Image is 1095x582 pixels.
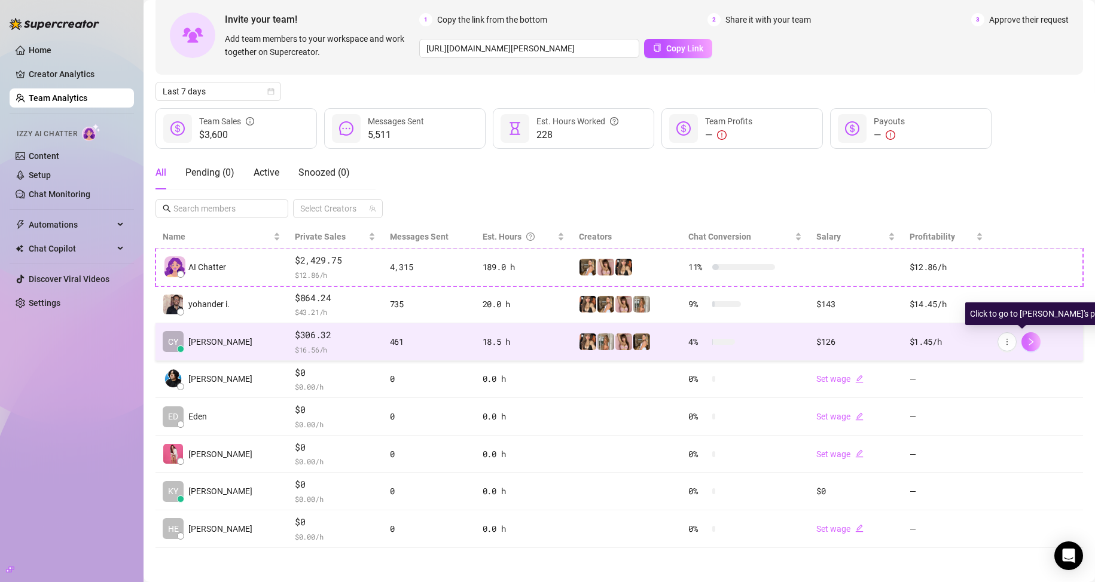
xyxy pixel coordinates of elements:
[705,117,752,126] span: Team Profits
[295,291,376,305] span: $864.24
[295,493,376,505] span: $ 0.00 /h
[989,13,1069,26] span: Approve their request
[483,298,565,311] div: 20.0 h
[225,32,414,59] span: Add team members to your workspace and work together on Supercreator.
[902,361,990,399] td: —
[653,44,661,52] span: copy
[855,524,864,532] span: edit
[536,115,618,128] div: Est. Hours Worked
[170,121,185,136] span: dollar-circle
[572,225,681,249] th: Creators
[6,565,14,574] span: build
[164,256,185,277] img: izzy-ai-chatter-avatar-DDCN_rTZ.svg
[688,522,707,535] span: 0 %
[295,253,376,268] span: $2,429.75
[597,296,614,313] img: Charli
[16,244,23,253] img: Chat Copilot
[298,167,350,178] span: Snoozed ( 0 )
[902,398,990,436] td: —
[390,298,468,311] div: 735
[168,335,178,348] span: CY
[910,261,983,274] div: $12.86 /h
[155,225,288,249] th: Name
[267,88,274,95] span: calendar
[579,296,596,313] img: Runa
[199,115,254,128] div: Team Sales
[688,261,707,274] span: 11 %
[29,298,60,308] a: Settings
[29,239,114,258] span: Chat Copilot
[816,449,864,459] a: Set wageedit
[845,121,859,136] span: dollar-circle
[816,374,864,384] a: Set wageedit
[295,269,376,281] span: $ 12.86 /h
[390,232,449,241] span: Messages Sent
[688,410,707,423] span: 0 %
[295,455,376,467] span: $ 0.00 /h
[910,335,983,348] div: $1.45 /h
[910,232,955,241] span: Profitability
[155,166,166,180] div: All
[295,306,376,318] span: $ 43.21 /h
[188,522,252,535] span: [PERSON_NAME]
[816,232,841,241] span: Salary
[816,298,895,311] div: $143
[369,205,376,212] span: team
[295,440,376,455] span: $0
[536,128,618,142] span: 228
[526,230,535,243] span: question-circle
[610,115,618,128] span: question-circle
[579,333,596,350] img: Runa
[816,335,895,348] div: $126
[725,13,811,26] span: Share it with your team
[390,522,468,535] div: 0
[29,65,124,84] a: Creator Analytics
[816,485,895,498] div: $0
[29,274,109,284] a: Discover Viral Videos
[902,436,990,473] td: —
[483,372,565,385] div: 0.0 h
[688,448,707,461] span: 0 %
[188,448,252,461] span: [PERSON_NAME]
[254,167,279,178] span: Active
[390,448,468,461] div: 0
[368,128,424,142] span: 5,511
[707,13,721,26] span: 2
[615,259,632,275] img: Runa
[29,170,51,180] a: Setup
[483,448,565,461] div: 0.0 h
[644,39,712,58] button: Copy Link
[1054,541,1083,570] div: Open Intercom Messenger
[295,418,376,430] span: $ 0.00 /h
[163,369,183,389] img: kenneth orio
[390,335,468,348] div: 461
[390,261,468,274] div: 4,315
[163,444,183,464] img: Akkissa Lorrain…
[666,44,703,53] span: Copy Link
[295,477,376,492] span: $0
[1027,338,1035,346] span: right
[676,121,691,136] span: dollar-circle
[295,328,376,342] span: $306.32
[225,12,419,27] span: Invite your team!
[483,230,555,243] div: Est. Hours
[910,298,983,311] div: $14.45 /h
[483,485,565,498] div: 0.0 h
[163,82,274,100] span: Last 7 days
[688,298,707,311] span: 9 %
[29,151,59,161] a: Content
[688,232,751,241] span: Chat Conversion
[188,485,252,498] span: [PERSON_NAME]
[483,261,565,274] div: 189.0 h
[246,115,254,128] span: info-circle
[295,381,376,393] span: $ 0.00 /h
[29,189,90,199] a: Chat Monitoring
[17,128,77,140] span: Izzy AI Chatter
[163,204,171,213] span: search
[874,117,905,126] span: Payouts
[615,333,632,350] img: Runa
[295,531,376,543] span: $ 0.00 /h
[295,515,376,529] span: $0
[339,121,353,136] span: message
[185,166,234,180] div: Pending ( 0 )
